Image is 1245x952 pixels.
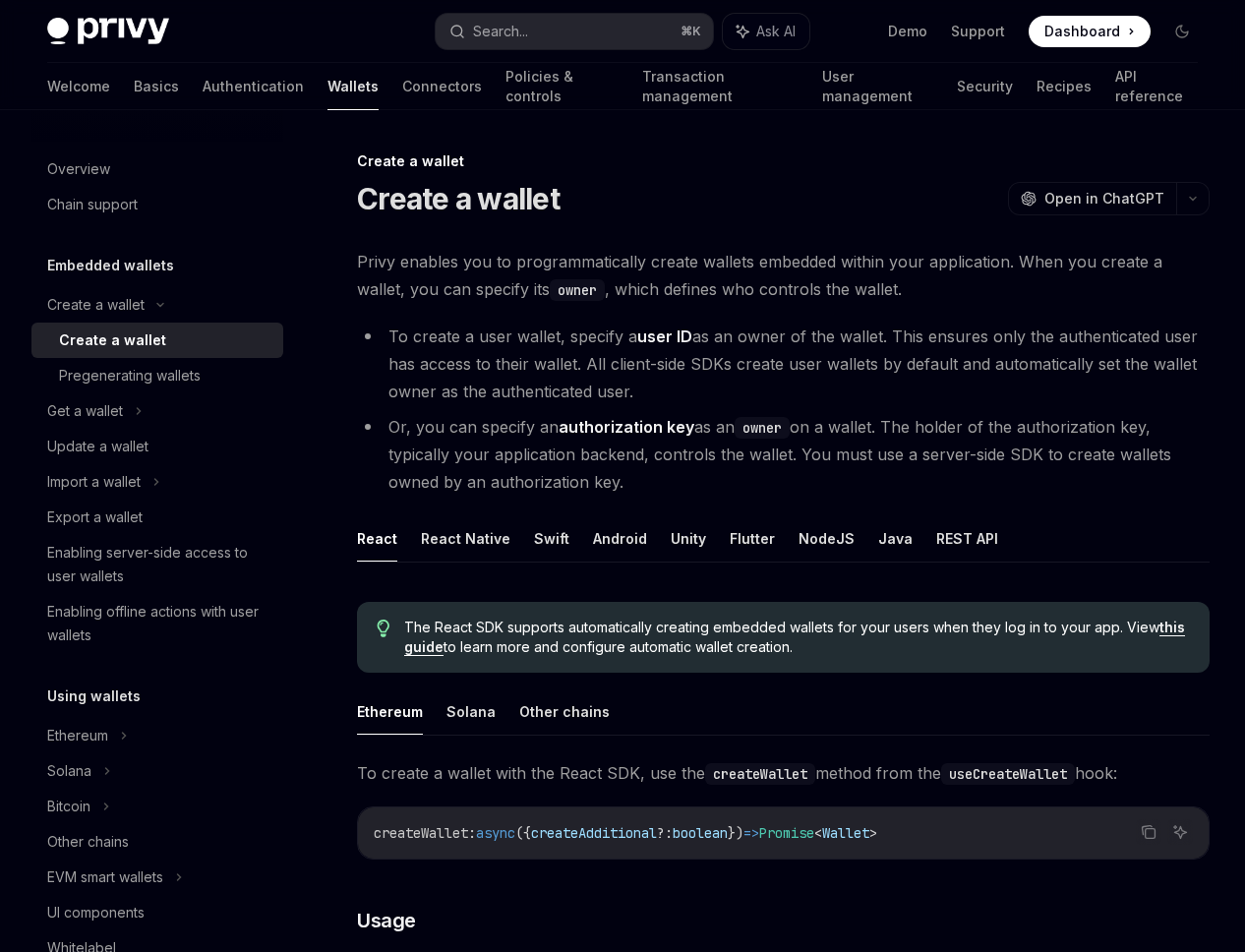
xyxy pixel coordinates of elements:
[203,63,304,110] a: Authentication
[468,824,476,842] span: :
[436,14,712,49] button: Search...⌘K
[1136,819,1161,845] button: Copy the contents from the code block
[531,824,657,842] span: createAdditional
[31,187,283,222] a: Chain support
[134,63,179,110] a: Basics
[814,824,822,842] span: <
[31,535,283,594] a: Enabling server-side access to user wallets
[473,20,528,43] div: Search...
[31,594,283,653] a: Enabling offline actions with user wallets
[421,515,510,562] button: React Native
[47,541,271,588] div: Enabling server-side access to user wallets
[515,824,531,842] span: ({
[47,506,143,529] div: Export a wallet
[47,435,148,458] div: Update a wallet
[642,63,799,110] a: Transaction management
[357,323,1210,405] li: To create a user wallet, specify a as an owner of the wallet. This ensures only the authenticated...
[505,63,619,110] a: Policies & controls
[657,824,673,842] span: ?:
[936,515,998,562] button: REST API
[519,688,610,735] button: Other chains
[59,328,166,352] div: Create a wallet
[31,151,283,187] a: Overview
[550,279,605,301] code: owner
[47,830,129,854] div: Other chains
[47,795,90,818] div: Bitcoin
[357,907,416,934] span: Usage
[47,684,141,708] h5: Using wallets
[47,399,123,423] div: Get a wallet
[730,515,775,562] button: Flutter
[888,22,927,41] a: Demo
[357,181,560,216] h1: Create a wallet
[822,824,869,842] span: Wallet
[47,63,110,110] a: Welcome
[476,824,515,842] span: async
[47,254,174,277] h5: Embedded wallets
[357,413,1210,496] li: Or, you can specify an as an on a wallet. The holder of the authorization key, typically your app...
[47,865,163,889] div: EVM smart wallets
[377,620,390,637] svg: Tip
[951,22,1005,41] a: Support
[869,824,877,842] span: >
[47,18,169,45] img: dark logo
[1008,182,1176,215] button: Open in ChatGPT
[327,63,379,110] a: Wallets
[1115,63,1198,110] a: API reference
[402,63,482,110] a: Connectors
[357,515,397,562] button: React
[637,327,692,346] strong: user ID
[357,688,423,735] button: Ethereum
[47,470,141,494] div: Import a wallet
[743,824,759,842] span: =>
[31,824,283,860] a: Other chains
[1044,22,1120,41] span: Dashboard
[1166,16,1198,47] button: Toggle dark mode
[47,759,91,783] div: Solana
[47,293,145,317] div: Create a wallet
[357,759,1210,787] span: To create a wallet with the React SDK, use the method from the hook:
[1167,819,1193,845] button: Ask AI
[559,417,694,437] strong: authorization key
[47,193,138,216] div: Chain support
[374,824,468,842] span: createWallet
[723,14,809,49] button: Ask AI
[728,824,743,842] span: })
[31,323,283,358] a: Create a wallet
[705,763,815,785] code: createWallet
[357,248,1210,303] span: Privy enables you to programmatically create wallets embedded within your application. When you c...
[673,824,728,842] span: boolean
[957,63,1013,110] a: Security
[47,157,110,181] div: Overview
[357,151,1210,171] div: Create a wallet
[759,824,814,842] span: Promise
[735,417,790,439] code: owner
[681,24,701,39] span: ⌘ K
[1044,189,1164,208] span: Open in ChatGPT
[878,515,913,562] button: Java
[671,515,706,562] button: Unity
[446,688,496,735] button: Solana
[31,500,283,535] a: Export a wallet
[404,618,1190,657] span: The React SDK supports automatically creating embedded wallets for your users when they log in to...
[47,901,145,924] div: UI components
[593,515,647,562] button: Android
[799,515,855,562] button: NodeJS
[47,724,108,747] div: Ethereum
[31,429,283,464] a: Update a wallet
[47,600,271,647] div: Enabling offline actions with user wallets
[534,515,569,562] button: Swift
[1037,63,1092,110] a: Recipes
[1029,16,1151,47] a: Dashboard
[59,364,201,387] div: Pregenerating wallets
[941,763,1075,785] code: useCreateWallet
[756,22,796,41] span: Ask AI
[31,895,283,930] a: UI components
[31,358,283,393] a: Pregenerating wallets
[822,63,933,110] a: User management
